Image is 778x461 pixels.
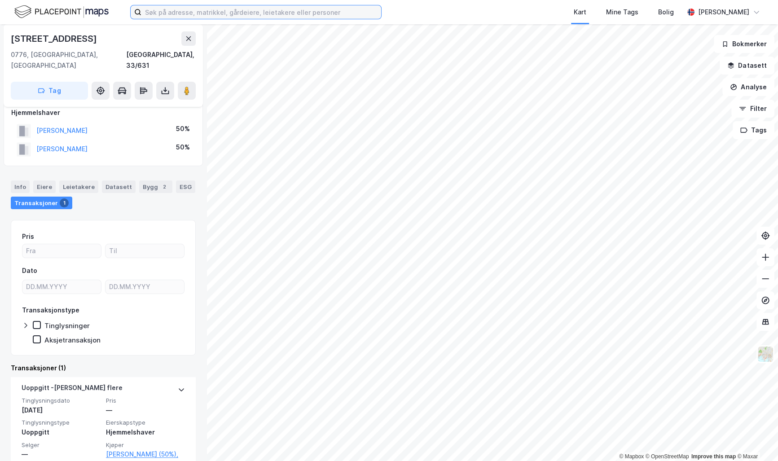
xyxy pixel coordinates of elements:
[733,121,774,139] button: Tags
[44,321,90,330] div: Tinglysninger
[106,405,185,416] div: —
[731,100,774,118] button: Filter
[720,57,774,75] button: Datasett
[176,123,190,134] div: 50%
[714,35,774,53] button: Bokmerker
[176,142,190,153] div: 50%
[22,265,37,276] div: Dato
[22,231,34,242] div: Pris
[658,7,674,18] div: Bolig
[22,397,101,404] span: Tinglysningsdato
[22,441,101,449] span: Selger
[11,363,196,373] div: Transaksjoner (1)
[11,180,30,193] div: Info
[22,305,79,316] div: Transaksjonstype
[11,107,195,118] div: Hjemmelshaver
[106,419,185,426] span: Eierskapstype
[44,336,101,344] div: Aksjetransaksjon
[11,82,88,100] button: Tag
[102,180,136,193] div: Datasett
[60,198,69,207] div: 1
[176,180,195,193] div: ESG
[141,5,381,19] input: Søk på adresse, matrikkel, gårdeiere, leietakere eller personer
[733,418,778,461] iframe: Chat Widget
[733,418,778,461] div: Kontrollprogram for chat
[33,180,56,193] div: Eiere
[160,182,169,191] div: 2
[698,7,749,18] div: [PERSON_NAME]
[22,382,123,397] div: Uoppgitt - [PERSON_NAME] flere
[574,7,586,18] div: Kart
[106,427,185,438] div: Hjemmelshaver
[22,405,101,416] div: [DATE]
[139,180,172,193] div: Bygg
[606,7,638,18] div: Mine Tags
[11,49,126,71] div: 0776, [GEOGRAPHIC_DATA], [GEOGRAPHIC_DATA]
[105,244,184,258] input: Til
[22,449,101,460] div: —
[14,4,109,20] img: logo.f888ab2527a4732fd821a326f86c7f29.svg
[106,441,185,449] span: Kjøper
[691,453,736,460] a: Improve this map
[22,419,101,426] span: Tinglysningstype
[722,78,774,96] button: Analyse
[105,280,184,294] input: DD.MM.YYYY
[22,280,101,294] input: DD.MM.YYYY
[22,244,101,258] input: Fra
[126,49,196,71] div: [GEOGRAPHIC_DATA], 33/631
[11,197,72,209] div: Transaksjoner
[106,449,185,460] a: [PERSON_NAME] (50%),
[619,453,644,460] a: Mapbox
[106,397,185,404] span: Pris
[11,31,99,46] div: [STREET_ADDRESS]
[757,346,774,363] img: Z
[59,180,98,193] div: Leietakere
[22,427,101,438] div: Uoppgitt
[646,453,689,460] a: OpenStreetMap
